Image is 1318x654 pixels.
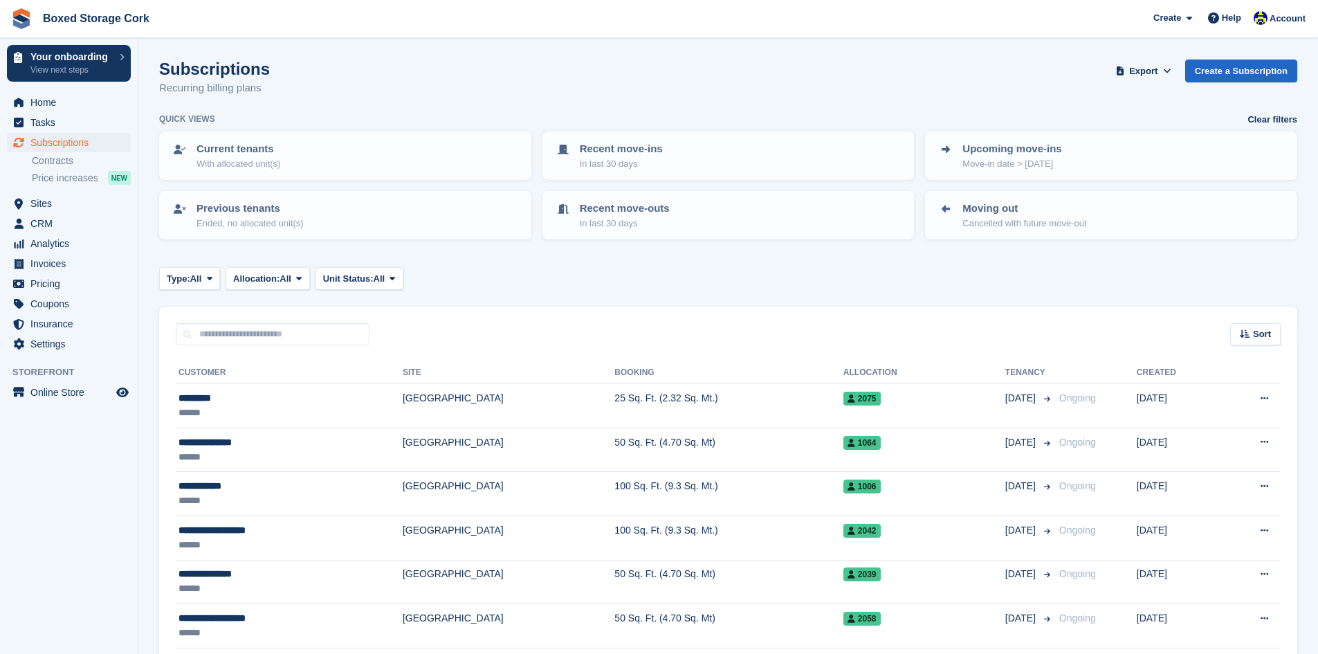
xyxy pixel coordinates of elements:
[280,272,291,286] span: All
[614,362,843,384] th: Booking
[580,157,663,171] p: In last 30 days
[614,604,843,648] td: 50 Sq. Ft. (4.70 Sq. Mt)
[30,234,113,253] span: Analytics
[1222,11,1241,25] span: Help
[403,384,614,428] td: [GEOGRAPHIC_DATA]
[233,272,280,286] span: Allocation:
[403,472,614,516] td: [GEOGRAPHIC_DATA]
[11,8,32,29] img: stora-icon-8386f47178a22dfd0bd8f6a31ec36ba5ce8667c1dd55bd0f319d3a0aa187defe.svg
[7,314,131,334] a: menu
[7,214,131,233] a: menu
[30,93,113,112] span: Home
[1059,437,1096,448] span: Ongoing
[1137,604,1220,648] td: [DATE]
[159,80,270,96] p: Recurring billing plans
[159,60,270,78] h1: Subscriptions
[30,214,113,233] span: CRM
[843,567,881,581] span: 2039
[30,64,113,76] p: View next steps
[1005,567,1038,581] span: [DATE]
[114,384,131,401] a: Preview store
[580,141,663,157] p: Recent move-ins
[12,365,138,379] span: Storefront
[159,267,220,290] button: Type: All
[962,157,1061,171] p: Move-in date > [DATE]
[1270,12,1306,26] span: Account
[544,133,913,179] a: Recent move-ins In last 30 days
[1185,60,1297,82] a: Create a Subscription
[926,133,1296,179] a: Upcoming move-ins Move-in date > [DATE]
[374,272,385,286] span: All
[167,272,190,286] span: Type:
[843,524,881,538] span: 2042
[1129,64,1157,78] span: Export
[30,194,113,213] span: Sites
[1005,391,1038,406] span: [DATE]
[7,234,131,253] a: menu
[1247,113,1297,127] a: Clear filters
[30,52,113,62] p: Your onboarding
[196,201,304,217] p: Previous tenants
[614,472,843,516] td: 100 Sq. Ft. (9.3 Sq. Mt.)
[161,133,530,179] a: Current tenants With allocated unit(s)
[7,113,131,132] a: menu
[1137,428,1220,472] td: [DATE]
[1137,516,1220,560] td: [DATE]
[30,314,113,334] span: Insurance
[7,274,131,293] a: menu
[161,192,530,238] a: Previous tenants Ended, no allocated unit(s)
[843,480,881,493] span: 1006
[7,334,131,354] a: menu
[1005,479,1038,493] span: [DATE]
[7,45,131,82] a: Your onboarding View next steps
[843,436,881,450] span: 1064
[1153,11,1181,25] span: Create
[614,384,843,428] td: 25 Sq. Ft. (2.32 Sq. Mt.)
[196,141,280,157] p: Current tenants
[544,192,913,238] a: Recent move-outs In last 30 days
[226,267,310,290] button: Allocation: All
[30,274,113,293] span: Pricing
[108,171,131,185] div: NEW
[1137,560,1220,604] td: [DATE]
[7,383,131,402] a: menu
[30,294,113,314] span: Coupons
[1059,568,1096,579] span: Ongoing
[30,133,113,152] span: Subscriptions
[1137,362,1220,384] th: Created
[190,272,202,286] span: All
[1253,327,1271,341] span: Sort
[403,516,614,560] td: [GEOGRAPHIC_DATA]
[1113,60,1174,82] button: Export
[32,172,98,185] span: Price increases
[580,217,670,230] p: In last 30 days
[580,201,670,217] p: Recent move-outs
[962,201,1086,217] p: Moving out
[843,362,1005,384] th: Allocation
[30,113,113,132] span: Tasks
[614,560,843,604] td: 50 Sq. Ft. (4.70 Sq. Mt)
[7,254,131,273] a: menu
[926,192,1296,238] a: Moving out Cancelled with future move-out
[7,133,131,152] a: menu
[1059,392,1096,403] span: Ongoing
[1137,384,1220,428] td: [DATE]
[7,294,131,314] a: menu
[403,604,614,648] td: [GEOGRAPHIC_DATA]
[159,113,215,125] h6: Quick views
[315,267,403,290] button: Unit Status: All
[1059,525,1096,536] span: Ongoing
[1059,612,1096,624] span: Ongoing
[1005,362,1054,384] th: Tenancy
[7,93,131,112] a: menu
[1254,11,1267,25] img: Vincent
[1137,472,1220,516] td: [DATE]
[1005,435,1038,450] span: [DATE]
[614,516,843,560] td: 100 Sq. Ft. (9.3 Sq. Mt.)
[323,272,374,286] span: Unit Status:
[1059,480,1096,491] span: Ongoing
[843,392,881,406] span: 2075
[1005,611,1038,626] span: [DATE]
[176,362,403,384] th: Customer
[196,217,304,230] p: Ended, no allocated unit(s)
